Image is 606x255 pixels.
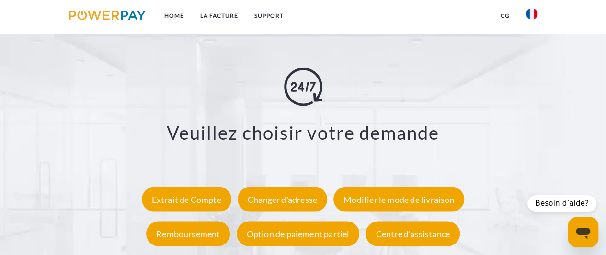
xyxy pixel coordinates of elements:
[333,187,464,211] div: Modifier le mode de livraison
[146,221,230,246] div: Remboursement
[234,228,362,239] a: Option de paiement partiel
[331,194,467,204] a: Modifier le mode de livraison
[237,221,360,246] div: Option de paiement partiel
[42,121,564,144] h3: Veuillez choisir votre demande
[366,221,459,246] div: Centre d'assistance
[527,195,596,212] div: Besoin d’aide?
[492,7,518,24] a: CG
[156,7,192,24] a: Home
[568,217,598,247] iframe: Bouton de lancement de la fenêtre de messagerie, conversation en cours
[139,194,234,204] a: Extrait de Compte
[238,187,327,211] div: Changer d'adresse
[192,7,246,24] a: LA FACTURE
[144,228,232,239] a: Remboursement
[69,11,146,20] img: logo-powerpay.svg
[142,187,231,211] div: Extrait de Compte
[235,194,330,204] a: Changer d'adresse
[363,228,462,239] a: Centre d'assistance
[284,67,322,106] img: online-shopping.svg
[246,7,291,24] a: Support
[526,8,537,20] img: fr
